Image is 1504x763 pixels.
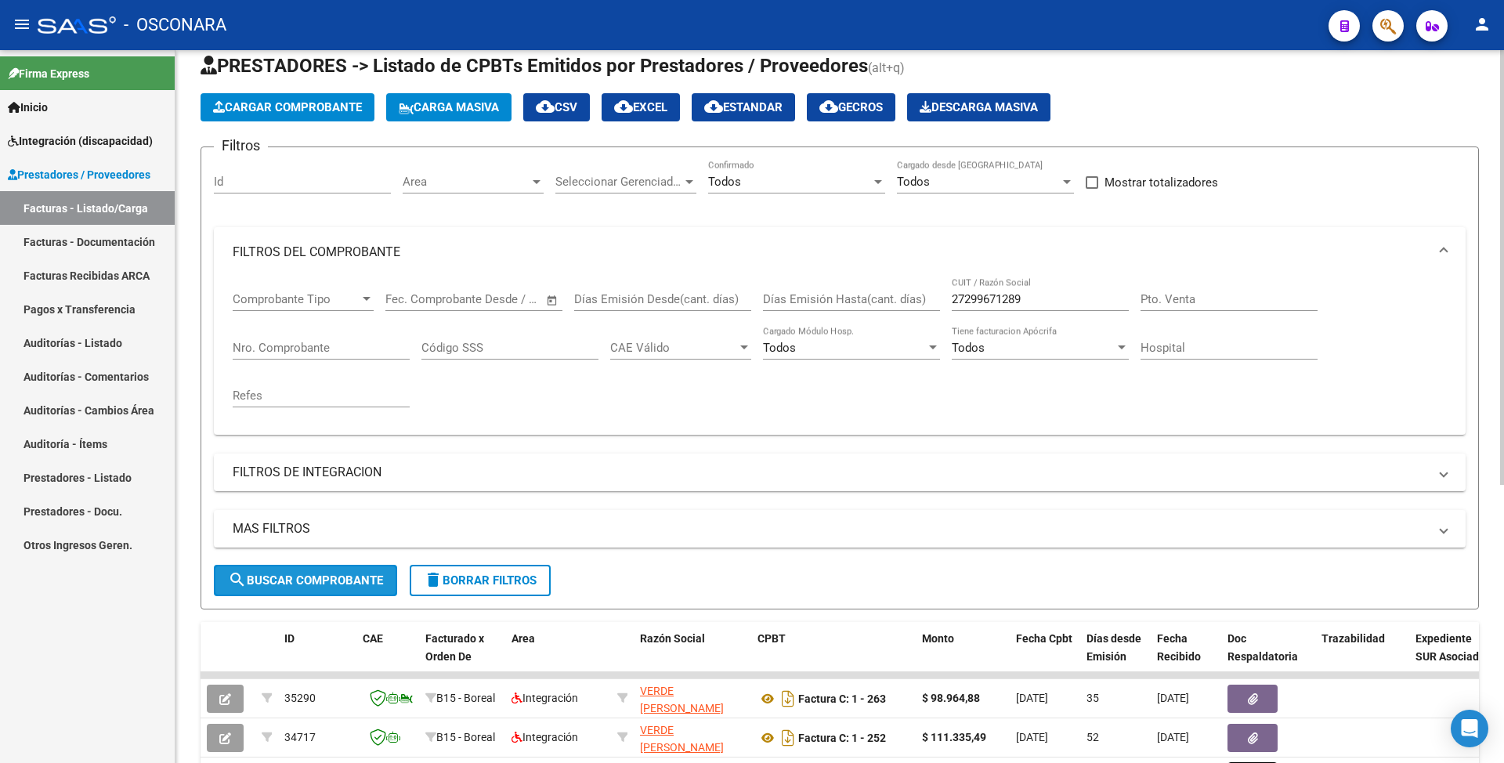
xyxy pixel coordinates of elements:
datatable-header-cell: Días desde Emisión [1080,622,1151,691]
mat-expansion-panel-header: FILTROS DEL COMPROBANTE [214,227,1466,277]
button: Estandar [692,93,795,121]
mat-icon: cloud_download [819,97,838,116]
span: [DATE] [1157,692,1189,704]
button: Open calendar [544,291,562,309]
input: Fecha inicio [385,292,449,306]
button: Buscar Comprobante [214,565,397,596]
datatable-header-cell: Doc Respaldatoria [1221,622,1315,691]
span: Doc Respaldatoria [1227,632,1298,663]
span: CAE Válido [610,341,737,355]
span: CPBT [757,632,786,645]
mat-icon: cloud_download [536,97,555,116]
span: Seleccionar Gerenciador [555,175,682,189]
span: Integración [512,692,578,704]
mat-icon: person [1473,15,1491,34]
datatable-header-cell: Facturado x Orden De [419,622,505,691]
span: [DATE] [1016,731,1048,743]
button: Carga Masiva [386,93,512,121]
mat-icon: cloud_download [614,97,633,116]
span: Fecha Recibido [1157,632,1201,663]
datatable-header-cell: Razón Social [634,622,751,691]
span: Gecros [819,100,883,114]
span: Todos [708,175,741,189]
span: ID [284,632,295,645]
span: Todos [763,341,796,355]
datatable-header-cell: Fecha Cpbt [1010,622,1080,691]
span: Razón Social [640,632,705,645]
datatable-header-cell: Monto [916,622,1010,691]
span: Todos [897,175,930,189]
i: Descargar documento [778,686,798,711]
span: Comprobante Tipo [233,292,360,306]
datatable-header-cell: Expediente SUR Asociado [1409,622,1495,691]
span: Buscar Comprobante [228,573,383,588]
span: EXCEL [614,100,667,114]
span: Firma Express [8,65,89,82]
span: [DATE] [1157,731,1189,743]
span: Expediente SUR Asociado [1415,632,1485,663]
span: Monto [922,632,954,645]
div: 27394983476 [640,682,745,715]
datatable-header-cell: CAE [356,622,419,691]
span: Facturado x Orden De [425,632,484,663]
span: VERDE [PERSON_NAME] [640,685,724,715]
span: (alt+q) [868,60,905,75]
strong: Factura C: 1 - 263 [798,692,886,705]
button: EXCEL [602,93,680,121]
datatable-header-cell: Fecha Recibido [1151,622,1221,691]
span: Descarga Masiva [920,100,1038,114]
span: 35 [1086,692,1099,704]
span: Fecha Cpbt [1016,632,1072,645]
datatable-header-cell: ID [278,622,356,691]
mat-expansion-panel-header: MAS FILTROS [214,510,1466,548]
span: [DATE] [1016,692,1048,704]
button: Descarga Masiva [907,93,1050,121]
mat-icon: menu [13,15,31,34]
span: B15 - Boreal [436,692,495,704]
span: Area [512,632,535,645]
mat-expansion-panel-header: FILTROS DE INTEGRACION [214,454,1466,491]
span: Integración [512,731,578,743]
button: CSV [523,93,590,121]
span: Prestadores / Proveedores [8,166,150,183]
span: Todos [952,341,985,355]
datatable-header-cell: CPBT [751,622,916,691]
span: Carga Masiva [399,100,499,114]
datatable-header-cell: Trazabilidad [1315,622,1409,691]
span: Inicio [8,99,48,116]
span: PRESTADORES -> Listado de CPBTs Emitidos por Prestadores / Proveedores [201,55,868,77]
span: - OSCONARA [124,8,226,42]
div: Open Intercom Messenger [1451,710,1488,747]
button: Borrar Filtros [410,565,551,596]
button: Gecros [807,93,895,121]
span: Integración (discapacidad) [8,132,153,150]
mat-panel-title: FILTROS DE INTEGRACION [233,464,1428,481]
div: 27394983476 [640,721,745,754]
i: Descargar documento [778,725,798,750]
mat-icon: search [228,570,247,589]
mat-icon: delete [424,570,443,589]
datatable-header-cell: Area [505,622,611,691]
span: CAE [363,632,383,645]
span: Estandar [704,100,783,114]
span: Borrar Filtros [424,573,537,588]
span: CSV [536,100,577,114]
span: 35290 [284,692,316,704]
span: Mostrar totalizadores [1104,173,1218,192]
span: 34717 [284,731,316,743]
span: 52 [1086,731,1099,743]
span: Area [403,175,530,189]
input: Fecha fin [463,292,539,306]
span: B15 - Boreal [436,731,495,743]
span: Cargar Comprobante [213,100,362,114]
mat-icon: cloud_download [704,97,723,116]
h3: Filtros [214,135,268,157]
div: FILTROS DEL COMPROBANTE [214,277,1466,435]
button: Cargar Comprobante [201,93,374,121]
mat-panel-title: MAS FILTROS [233,520,1428,537]
strong: Factura C: 1 - 252 [798,732,886,744]
span: VERDE [PERSON_NAME] [640,724,724,754]
strong: $ 111.335,49 [922,731,986,743]
span: Trazabilidad [1321,632,1385,645]
mat-panel-title: FILTROS DEL COMPROBANTE [233,244,1428,261]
